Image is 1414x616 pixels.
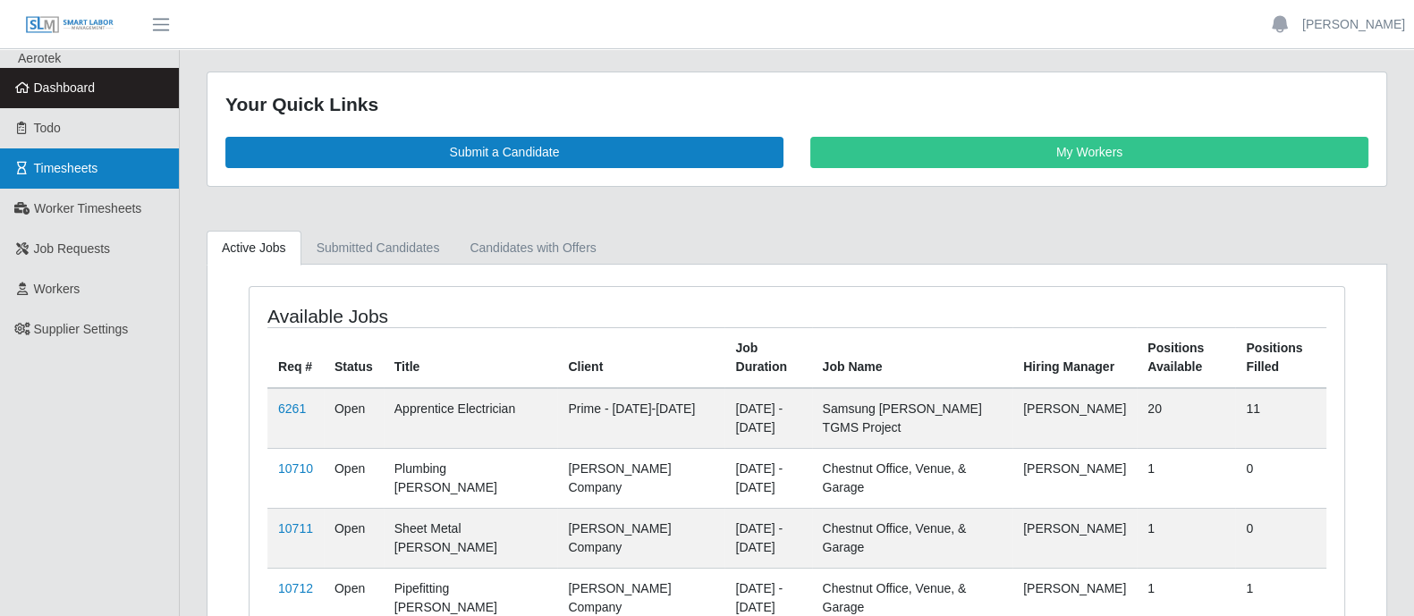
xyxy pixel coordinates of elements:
[812,508,1013,568] td: Chestnut Office, Venue, & Garage
[810,137,1368,168] a: My Workers
[324,388,384,449] td: Open
[324,327,384,388] th: Status
[1012,327,1137,388] th: Hiring Manager
[384,388,558,449] td: Apprentice Electrician
[1137,327,1235,388] th: Positions Available
[557,448,724,508] td: [PERSON_NAME] Company
[34,80,96,95] span: Dashboard
[34,161,98,175] span: Timesheets
[34,201,141,215] span: Worker Timesheets
[1235,388,1326,449] td: 11
[384,327,558,388] th: Title
[812,327,1013,388] th: Job Name
[34,241,111,256] span: Job Requests
[25,15,114,35] img: SLM Logo
[557,388,724,449] td: Prime - [DATE]-[DATE]
[557,508,724,568] td: [PERSON_NAME] Company
[207,231,301,266] a: Active Jobs
[225,137,783,168] a: Submit a Candidate
[267,305,693,327] h4: Available Jobs
[1012,508,1137,568] td: [PERSON_NAME]
[724,388,811,449] td: [DATE] - [DATE]
[267,327,324,388] th: Req #
[278,581,313,595] a: 10712
[384,448,558,508] td: Plumbing [PERSON_NAME]
[812,448,1013,508] td: Chestnut Office, Venue, & Garage
[384,508,558,568] td: Sheet Metal [PERSON_NAME]
[34,121,61,135] span: Todo
[324,508,384,568] td: Open
[557,327,724,388] th: Client
[1235,508,1326,568] td: 0
[724,327,811,388] th: Job Duration
[1302,15,1405,34] a: [PERSON_NAME]
[278,521,313,536] a: 10711
[18,51,61,65] span: Aerotek
[1137,508,1235,568] td: 1
[324,448,384,508] td: Open
[1012,448,1137,508] td: [PERSON_NAME]
[1137,388,1235,449] td: 20
[1235,327,1326,388] th: Positions Filled
[34,282,80,296] span: Workers
[1235,448,1326,508] td: 0
[724,448,811,508] td: [DATE] - [DATE]
[812,388,1013,449] td: Samsung [PERSON_NAME] TGMS Project
[724,508,811,568] td: [DATE] - [DATE]
[301,231,455,266] a: Submitted Candidates
[225,90,1368,119] div: Your Quick Links
[1137,448,1235,508] td: 1
[278,401,306,416] a: 6261
[1012,388,1137,449] td: [PERSON_NAME]
[34,322,129,336] span: Supplier Settings
[454,231,611,266] a: Candidates with Offers
[278,461,313,476] a: 10710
